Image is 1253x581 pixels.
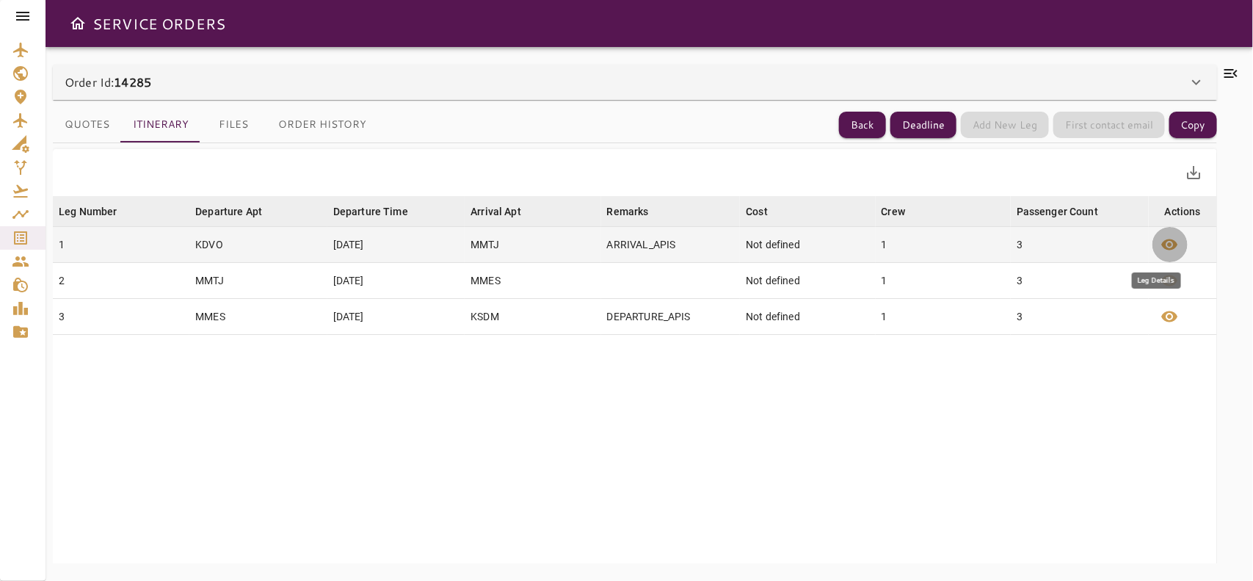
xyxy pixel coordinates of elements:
td: 2 [53,263,189,299]
span: Arrival Apt [471,203,540,220]
td: Not defined [740,227,875,263]
td: 1 [876,227,1011,263]
span: visibility [1161,272,1179,289]
div: Arrival Apt [471,203,521,220]
span: visibility [1161,308,1179,325]
span: Cost [746,203,787,220]
td: [DATE] [327,227,465,263]
td: MMTJ [189,263,327,299]
b: 14285 [114,73,151,90]
td: 1 [876,263,1011,299]
td: 3 [1011,263,1149,299]
button: Order History [266,107,378,142]
td: [DATE] [327,263,465,299]
div: basic tabs example [53,107,378,142]
span: Departure Time [333,203,427,220]
h6: SERVICE ORDERS [92,12,225,35]
button: Open drawer [63,9,92,38]
div: Leg Number [59,203,117,220]
button: Back [839,112,886,139]
div: Passenger Count [1017,203,1098,220]
td: 3 [1011,299,1149,335]
div: Cost [746,203,768,220]
td: DEPARTURE_APIS [601,299,741,335]
td: KDVO [189,227,327,263]
td: 1 [53,227,189,263]
div: Departure Apt [195,203,262,220]
span: Crew [882,203,925,220]
button: Deadline [890,112,956,139]
p: Order Id: [65,73,151,91]
button: Copy [1169,112,1217,139]
span: Leg Number [59,203,137,220]
td: MMES [465,263,600,299]
td: Not defined [740,299,875,335]
div: Order Id:14285 [53,65,1217,100]
button: Export [1176,155,1211,190]
td: MMTJ [465,227,600,263]
td: MMES [189,299,327,335]
button: Leg Details [1152,263,1188,298]
span: Passenger Count [1017,203,1117,220]
td: 3 [53,299,189,335]
span: save_alt [1185,164,1202,181]
td: Not defined [740,263,875,299]
td: ARRIVAL_APIS [601,227,741,263]
td: KSDM [465,299,600,335]
td: 1 [876,299,1011,335]
button: Files [200,107,266,142]
span: visibility [1161,236,1179,253]
span: Remarks [607,203,668,220]
button: Leg Details [1152,299,1188,334]
div: Remarks [607,203,649,220]
td: [DATE] [327,299,465,335]
button: Quotes [53,107,121,142]
button: Itinerary [121,107,200,142]
span: Departure Apt [195,203,281,220]
div: Crew [882,203,906,220]
td: 3 [1011,227,1149,263]
div: Departure Time [333,203,408,220]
